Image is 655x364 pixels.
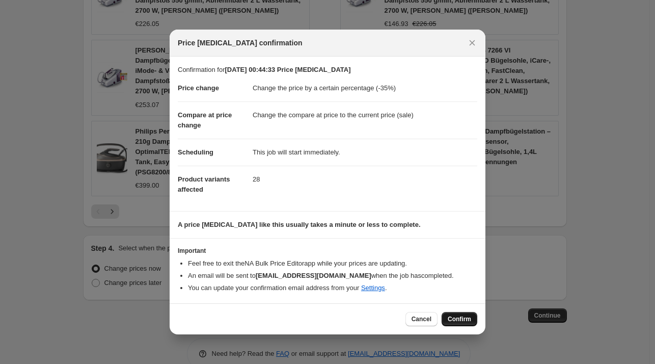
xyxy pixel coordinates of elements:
[178,65,477,75] p: Confirmation for
[178,175,230,193] span: Product variants affected
[253,166,477,193] dd: 28
[188,271,477,281] li: An email will be sent to when the job has completed .
[442,312,477,326] button: Confirm
[178,221,421,228] b: A price [MEDICAL_DATA] like this usually takes a minute or less to complete.
[188,258,477,269] li: Feel free to exit the NA Bulk Price Editor app while your prices are updating.
[178,148,213,156] span: Scheduling
[253,101,477,128] dd: Change the compare at price to the current price (sale)
[178,38,303,48] span: Price [MEDICAL_DATA] confirmation
[225,66,350,73] b: [DATE] 00:44:33 Price [MEDICAL_DATA]
[178,247,477,255] h3: Important
[188,283,477,293] li: You can update your confirmation email address from your .
[465,36,479,50] button: Close
[412,315,431,323] span: Cancel
[253,75,477,101] dd: Change the price by a certain percentage (-35%)
[253,139,477,166] dd: This job will start immediately.
[178,84,219,92] span: Price change
[361,284,385,292] a: Settings
[405,312,438,326] button: Cancel
[256,272,371,279] b: [EMAIL_ADDRESS][DOMAIN_NAME]
[178,111,232,129] span: Compare at price change
[448,315,471,323] span: Confirm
